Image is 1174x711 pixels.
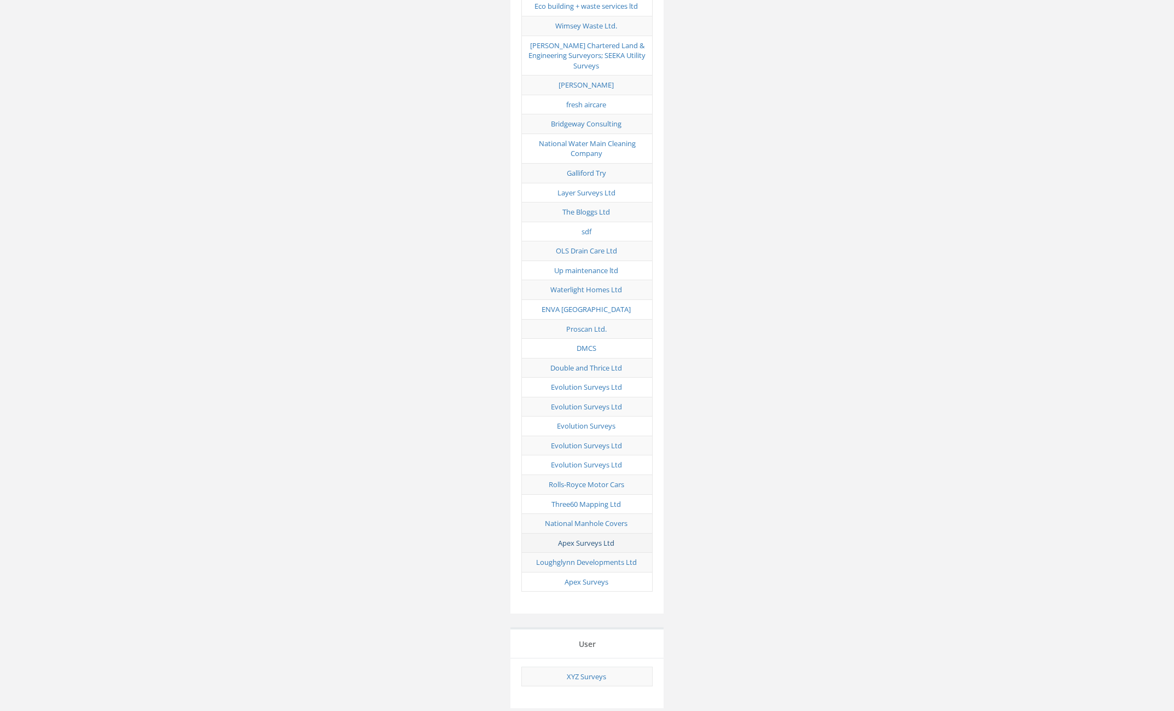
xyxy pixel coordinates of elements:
[559,80,614,90] a: [PERSON_NAME]
[582,227,591,236] a: sdf
[557,188,615,198] a: Layer Surveys Ltd
[536,557,637,567] a: Loughglynn Developments Ltd
[550,363,622,373] a: Double and Thrice Ltd
[555,21,617,31] a: Wimsey Waste Ltd.
[539,138,636,159] a: National Water Main Cleaning Company
[566,324,607,334] a: Proscan Ltd.
[566,100,606,109] a: fresh aircare
[551,119,621,129] a: Bridgeway Consulting
[534,1,638,11] a: Eco building + waste services ltd
[558,538,614,548] a: Apex Surveys Ltd
[551,402,622,412] a: Evolution Surveys Ltd
[554,265,618,275] a: Up maintenance ltd
[565,577,608,587] a: Apex Surveys
[556,246,617,256] a: OLS Drain Care Ltd
[550,285,622,294] a: Waterlight Homes Ltd
[551,382,622,392] a: Evolution Surveys Ltd
[528,41,646,71] a: [PERSON_NAME] Chartered Land & Engineering Surveyors; SEEKA Utility Surveys
[562,207,610,217] a: The Bloggs Ltd
[577,343,596,353] a: DMCS
[545,518,627,528] a: National Manhole Covers
[551,460,622,470] a: Evolution Surveys Ltd
[519,640,655,648] h4: User
[542,304,631,314] a: ENVA [GEOGRAPHIC_DATA]
[567,672,606,681] a: XYZ Surveys
[549,479,624,489] a: Rolls-Royce Motor Cars
[557,421,615,431] a: Evolution Surveys
[551,499,621,509] a: Three60 Mapping Ltd
[551,441,622,450] a: Evolution Surveys Ltd
[567,168,606,178] a: Galliford Try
